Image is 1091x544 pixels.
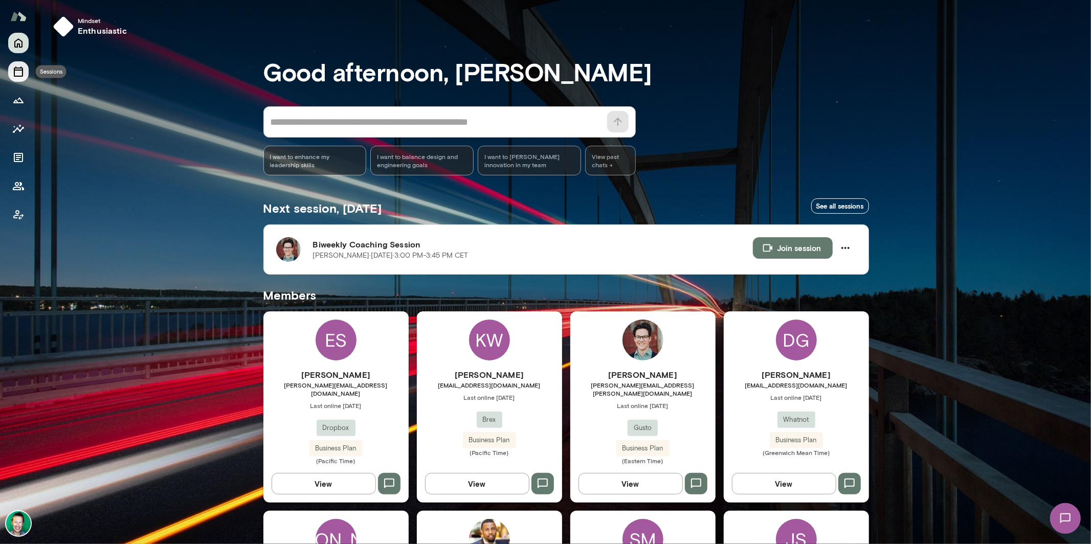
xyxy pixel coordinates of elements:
span: [PERSON_NAME][EMAIL_ADDRESS][DOMAIN_NAME] [263,381,409,397]
h6: [PERSON_NAME] [417,369,562,381]
span: (Pacific Time) [263,457,409,465]
span: Whatnot [777,415,815,425]
span: Business Plan [309,443,363,454]
h6: enthusiastic [78,25,127,37]
h5: Members [263,287,869,303]
button: Client app [8,205,29,225]
button: Documents [8,147,29,168]
button: View [578,473,683,494]
h6: [PERSON_NAME] [724,369,869,381]
h5: Next session, [DATE] [263,200,382,216]
button: View [425,473,529,494]
h6: [PERSON_NAME] [570,369,716,381]
span: (Eastern Time) [570,457,716,465]
button: Home [8,33,29,53]
button: Growth Plan [8,90,29,110]
img: mindset [53,16,74,37]
span: (Pacific Time) [417,448,562,457]
img: Mento [10,7,27,26]
span: Business Plan [616,443,670,454]
span: (Greenwich Mean Time) [724,448,869,457]
span: Last online [DATE] [724,393,869,401]
span: Business Plan [463,435,516,445]
span: Mindset [78,16,127,25]
img: Brian Lawrence [6,511,31,536]
span: Dropbox [317,423,355,433]
button: Insights [8,119,29,139]
span: [PERSON_NAME][EMAIL_ADDRESS][PERSON_NAME][DOMAIN_NAME] [570,381,716,397]
div: I want to [PERSON_NAME] innovation in my team [478,146,581,175]
span: Brex [477,415,502,425]
span: Gusto [628,423,658,433]
div: ES [316,320,357,360]
img: Daniel Flynn [622,320,663,360]
span: Last online [DATE] [417,393,562,401]
a: See all sessions [811,198,869,214]
button: Sessions [8,61,29,82]
span: [EMAIL_ADDRESS][DOMAIN_NAME] [724,381,869,389]
span: Business Plan [770,435,823,445]
h6: [PERSON_NAME] [263,369,409,381]
span: I want to balance design and engineering goals [377,152,467,169]
div: I want to balance design and engineering goals [370,146,474,175]
button: Join session [753,237,833,259]
h6: Biweekly Coaching Session [313,238,753,251]
span: Last online [DATE] [570,401,716,410]
span: I want to enhance my leadership skills [270,152,360,169]
button: Mindsetenthusiastic [49,12,135,41]
span: View past chats -> [585,146,635,175]
span: Last online [DATE] [263,401,409,410]
div: DG [776,320,817,360]
div: KW [469,320,510,360]
button: Members [8,176,29,196]
h3: Good afternoon, [PERSON_NAME] [263,57,869,86]
button: View [272,473,376,494]
p: [PERSON_NAME] · [DATE] · 3:00 PM-3:45 PM CET [313,251,469,261]
div: I want to enhance my leadership skills [263,146,367,175]
button: View [732,473,836,494]
div: Sessions [36,65,66,78]
span: [EMAIL_ADDRESS][DOMAIN_NAME] [417,381,562,389]
span: I want to [PERSON_NAME] innovation in my team [484,152,574,169]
